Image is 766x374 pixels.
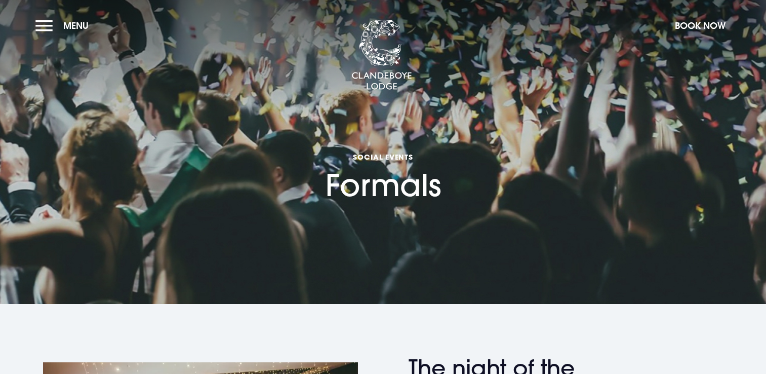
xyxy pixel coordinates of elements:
[670,15,731,36] button: Book Now
[35,15,94,36] button: Menu
[351,20,412,91] img: Clandeboye Lodge
[326,106,441,204] h1: Formals
[326,152,441,162] span: Social Events
[63,20,89,31] span: Menu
